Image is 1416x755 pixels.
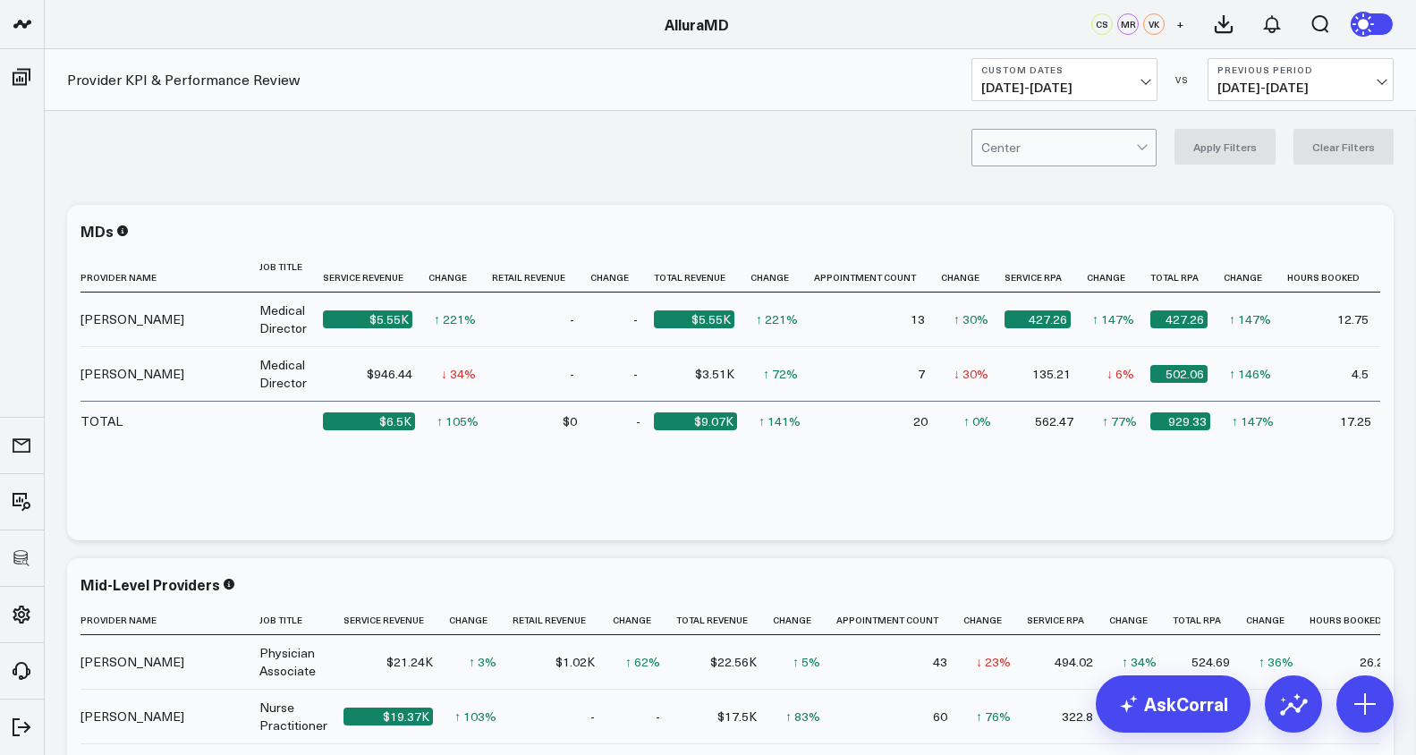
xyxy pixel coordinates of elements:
th: Service Revenue [323,252,428,293]
span: [DATE] - [DATE] [1217,81,1384,95]
div: TOTAL [81,412,123,430]
div: $5.55K [323,310,412,328]
div: 43 [933,653,947,671]
div: Medical Director [259,301,307,337]
div: 26.25 [1360,653,1391,671]
button: Apply Filters [1174,129,1276,165]
div: $1.02K [555,653,595,671]
div: - [636,412,640,430]
th: Change [611,606,676,635]
th: Provider Name [81,252,259,293]
div: VS [1166,74,1199,85]
th: Appointment Count [836,606,963,635]
div: [PERSON_NAME] [81,310,184,328]
a: AskCorral [1096,675,1251,733]
div: 20 [913,412,928,430]
div: - [633,310,638,328]
th: Job Title [259,252,323,293]
div: - [590,708,595,725]
th: Change [1109,606,1173,635]
div: $17.5K [717,708,757,725]
div: $6.5K [323,412,415,430]
div: ↑ 103% [454,708,496,725]
div: 427.26 [1150,310,1208,328]
div: ↑ 147% [1232,412,1274,430]
div: [PERSON_NAME] [81,653,184,671]
div: $21.24K [386,653,433,671]
div: 17.25 [1340,412,1371,430]
span: [DATE] - [DATE] [981,81,1148,95]
div: 12.75 [1337,310,1369,328]
div: ↑ 34% [1122,653,1157,671]
th: Total Revenue [654,252,750,293]
div: ↑ 221% [434,310,476,328]
div: Physician Associate [259,644,327,680]
b: Previous Period [1217,64,1384,75]
div: ↑ 141% [759,412,801,430]
th: Appointment Count [814,252,941,293]
div: ↑ 77% [1102,412,1137,430]
div: ↑ 221% [756,310,798,328]
div: ↑ 105% [437,412,479,430]
th: Change [1224,252,1287,293]
th: Hours Booked [1287,252,1385,293]
th: Total Rpa [1173,606,1246,635]
div: $0 [563,412,577,430]
div: Medical Director [259,356,307,392]
th: Change [941,252,1005,293]
div: ↓ 34% [441,365,476,383]
div: ↓ 6% [1107,365,1134,383]
div: $9.07K [654,412,737,430]
div: 929.33 [1150,412,1210,430]
div: MDs [81,221,114,241]
div: 502.06 [1150,365,1208,383]
div: ↑ 62% [625,653,660,671]
th: Total Rpa [1150,252,1224,293]
div: 322.8 [1062,708,1093,725]
div: Mid-Level Providers [81,574,220,594]
th: Change [773,606,836,635]
div: MR [1117,13,1139,35]
div: ↑ 0% [963,412,991,430]
th: Change [449,606,513,635]
div: $22.56K [710,653,757,671]
div: ↑ 72% [763,365,798,383]
div: $946.44 [367,365,412,383]
th: Retail Revenue [492,252,590,293]
div: $3.51K [695,365,734,383]
div: 494.02 [1055,653,1093,671]
th: Retail Revenue [513,606,611,635]
div: [PERSON_NAME] [81,365,184,383]
div: ↑ 30% [954,310,988,328]
button: Custom Dates[DATE]-[DATE] [971,58,1157,101]
th: Change [1246,606,1310,635]
div: $19.37K [343,708,433,725]
div: $5.55K [654,310,734,328]
th: Change [963,606,1027,635]
button: + [1169,13,1191,35]
div: ↑ 147% [1229,310,1271,328]
div: 427.26 [1005,310,1071,328]
a: Provider KPI & Performance Review [67,70,300,89]
button: Clear Filters [1293,129,1394,165]
th: Change [428,252,492,293]
div: 4.5 [1352,365,1369,383]
button: Previous Period[DATE]-[DATE] [1208,58,1394,101]
span: + [1176,18,1184,30]
th: Hours Booked [1310,606,1407,635]
div: 562.47 [1035,412,1073,430]
div: [PERSON_NAME] [81,708,184,725]
div: ↓ 30% [954,365,988,383]
div: Nurse Practitioner [259,699,327,734]
div: ↑ 76% [976,708,1011,725]
th: Change [750,252,814,293]
div: ↑ 3% [469,653,496,671]
div: ↑ 83% [785,708,820,725]
div: 7 [918,365,925,383]
th: Provider Name [81,606,259,635]
b: Custom Dates [981,64,1148,75]
div: ↓ 23% [976,653,1011,671]
div: - [570,365,574,383]
th: Total Revenue [676,606,773,635]
th: Service Revenue [343,606,449,635]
